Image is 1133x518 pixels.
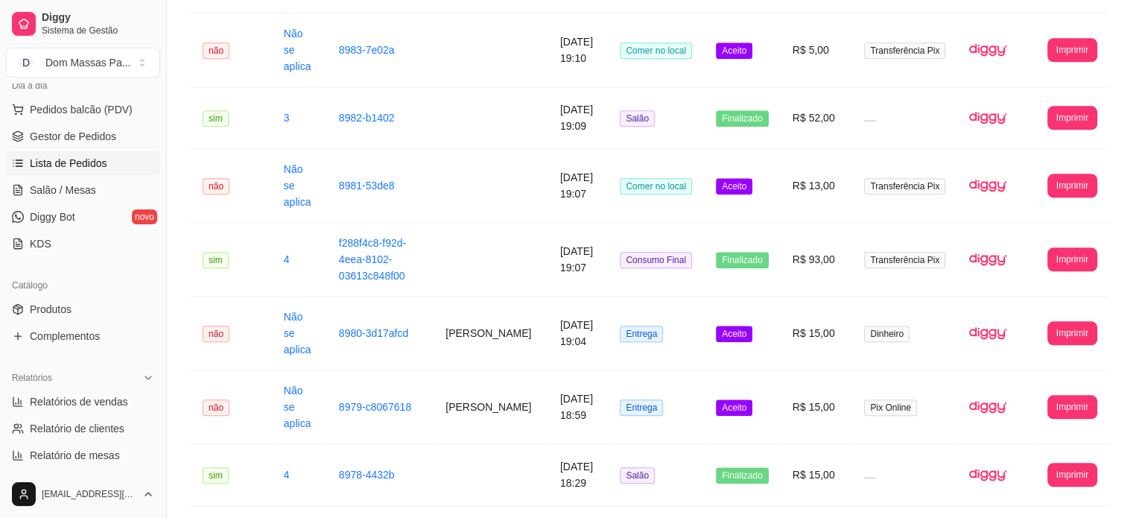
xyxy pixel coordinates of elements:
[620,178,692,195] span: Comer no local
[203,399,229,416] span: não
[339,44,395,56] a: 8983-7e02a
[864,326,910,342] span: Dinheiro
[716,252,769,268] span: Finalizado
[6,151,160,175] a: Lista de Pedidos
[30,156,107,171] span: Lista de Pedidos
[1047,38,1097,62] button: Imprimir
[864,252,945,268] span: Transferência Pix
[6,324,160,348] a: Complementos
[203,42,229,59] span: não
[864,399,917,416] span: Pix Online
[716,178,752,195] span: Aceito
[781,297,853,370] td: R$ 15,00
[6,232,160,256] a: KDS
[620,252,692,268] span: Consumo Final
[284,469,290,481] a: 4
[548,223,608,297] td: [DATE] 19:07
[6,297,160,321] a: Produtos
[1047,395,1097,419] button: Imprimir
[969,456,1006,493] img: diggy
[1047,106,1097,130] button: Imprimir
[203,178,229,195] span: não
[781,444,853,506] td: R$ 15,00
[1047,463,1097,487] button: Imprimir
[1047,321,1097,345] button: Imprimir
[6,274,160,297] div: Catálogo
[6,178,160,202] a: Salão / Mesas
[42,488,136,500] span: [EMAIL_ADDRESS][DOMAIN_NAME]
[620,399,663,416] span: Entrega
[781,149,853,223] td: R$ 13,00
[6,443,160,467] a: Relatório de mesas
[781,13,853,87] td: R$ 5,00
[6,48,160,78] button: Select a team
[716,467,769,484] span: Finalizado
[203,467,229,484] span: sim
[30,421,124,436] span: Relatório de clientes
[30,236,51,251] span: KDS
[30,129,116,144] span: Gestor de Pedidos
[1047,247,1097,271] button: Imprimir
[969,99,1006,136] img: diggy
[203,326,229,342] span: não
[284,28,311,72] a: Não se aplica
[30,209,75,224] span: Diggy Bot
[548,370,608,444] td: [DATE] 18:59
[781,223,853,297] td: R$ 93,00
[339,469,395,481] a: 8978-4432b
[30,102,133,117] span: Pedidos balcão (PDV)
[548,13,608,87] td: [DATE] 19:10
[339,112,395,124] a: 8982-b1402
[6,390,160,414] a: Relatórios de vendas
[864,42,945,59] span: Transferência Pix
[969,167,1006,204] img: diggy
[969,315,1006,352] img: diggy
[6,98,160,121] button: Pedidos balcão (PDV)
[284,385,311,429] a: Não se aplica
[620,110,655,127] span: Salão
[339,237,406,282] a: f288f4c8-f92d-4eea-8102-03613c848f00
[284,311,311,356] a: Não se aplica
[969,388,1006,426] img: diggy
[548,444,608,506] td: [DATE] 18:29
[434,297,548,370] td: [PERSON_NAME]
[42,25,154,37] span: Sistema de Gestão
[203,252,229,268] span: sim
[30,394,128,409] span: Relatórios de vendas
[548,87,608,149] td: [DATE] 19:09
[339,401,411,413] a: 8979-c8067618
[548,149,608,223] td: [DATE] 19:07
[12,372,52,384] span: Relatórios
[42,11,154,25] span: Diggy
[30,302,72,317] span: Produtos
[434,370,548,444] td: [PERSON_NAME]
[19,55,34,70] span: D
[548,297,608,370] td: [DATE] 19:04
[339,180,395,192] a: 8981-53de8
[716,399,752,416] span: Aceito
[6,476,160,512] button: [EMAIL_ADDRESS][DOMAIN_NAME]
[716,42,752,59] span: Aceito
[781,87,853,149] td: R$ 52,00
[1047,174,1097,198] button: Imprimir
[30,448,120,463] span: Relatório de mesas
[716,326,752,342] span: Aceito
[6,205,160,229] a: Diggy Botnovo
[620,467,655,484] span: Salão
[6,6,160,42] a: DiggySistema de Gestão
[864,178,945,195] span: Transferência Pix
[45,55,130,70] div: Dom Massas Pa ...
[969,241,1006,278] img: diggy
[284,253,290,265] a: 4
[30,329,100,344] span: Complementos
[203,110,229,127] span: sim
[339,327,408,339] a: 8980-3d17afcd
[284,112,290,124] a: 3
[969,31,1006,69] img: diggy
[620,326,663,342] span: Entrega
[781,370,853,444] td: R$ 15,00
[620,42,692,59] span: Comer no local
[284,163,311,208] a: Não se aplica
[6,417,160,440] a: Relatório de clientes
[716,110,769,127] span: Finalizado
